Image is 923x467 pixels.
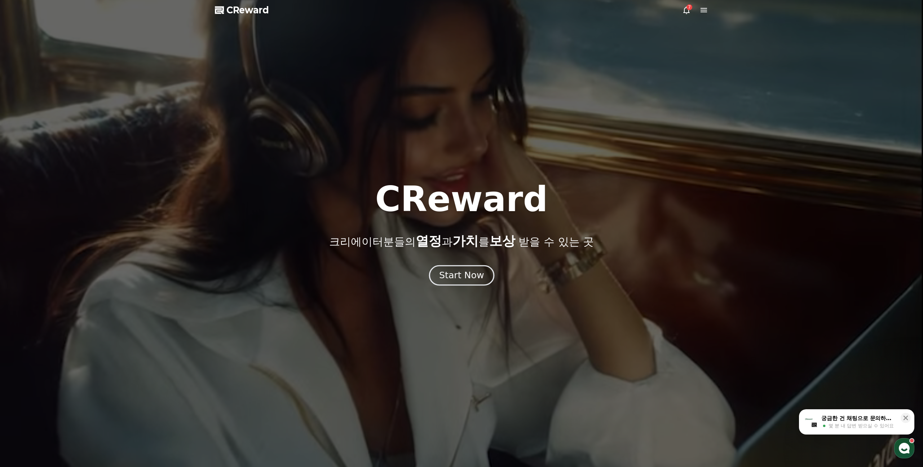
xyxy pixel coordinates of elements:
[226,4,269,16] span: CReward
[66,240,75,246] span: 대화
[111,240,120,245] span: 설정
[93,229,138,247] a: 설정
[489,233,515,248] span: 보상
[48,229,93,247] a: 대화
[452,233,478,248] span: 가치
[215,4,269,16] a: CReward
[329,234,594,248] p: 크리에이터분들의 과 를 받을 수 있는 곳
[2,229,48,247] a: 홈
[686,4,692,10] div: 7
[439,269,484,281] div: Start Now
[23,240,27,245] span: 홈
[430,273,493,280] a: Start Now
[682,6,691,14] a: 7
[416,233,442,248] span: 열정
[429,265,494,286] button: Start Now
[375,182,548,217] h1: CReward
